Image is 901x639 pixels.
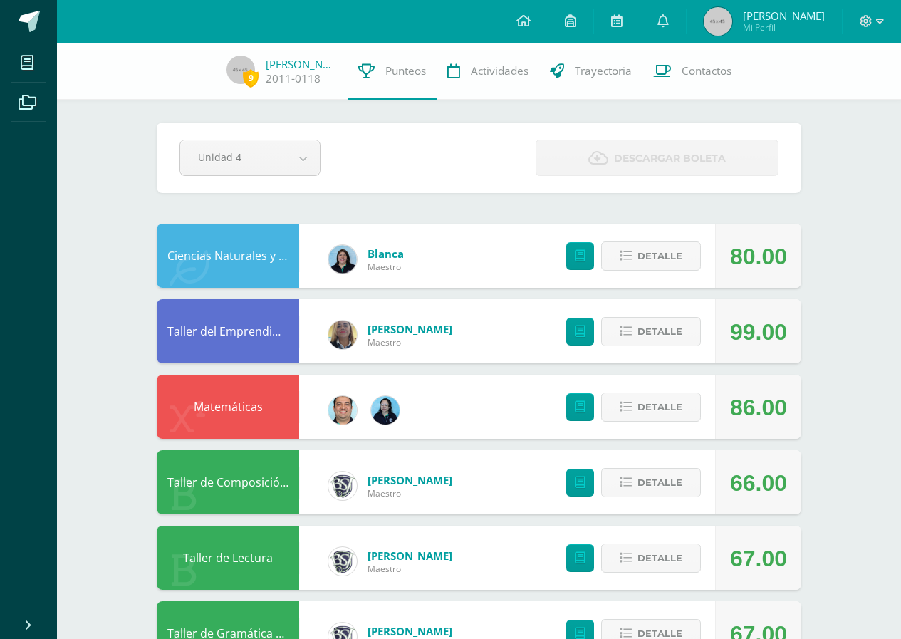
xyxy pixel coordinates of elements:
[368,473,452,487] a: [PERSON_NAME]
[385,63,426,78] span: Punteos
[637,243,682,269] span: Detalle
[682,63,731,78] span: Contactos
[601,317,701,346] button: Detalle
[471,63,528,78] span: Actividades
[180,140,320,175] a: Unidad 4
[637,318,682,345] span: Detalle
[601,468,701,497] button: Detalle
[743,21,825,33] span: Mi Perfil
[328,321,357,349] img: c96224e79309de7917ae934cbb5c0b01.png
[730,300,787,364] div: 99.00
[704,7,732,36] img: 45x45
[368,246,404,261] a: Blanca
[328,547,357,576] img: ff9f30dcd6caddab7c2690c5a2c78218.png
[368,624,452,638] a: [PERSON_NAME]
[601,241,701,271] button: Detalle
[637,545,682,571] span: Detalle
[368,336,452,348] span: Maestro
[157,450,299,514] div: Taller de Composición y Redacción
[601,544,701,573] button: Detalle
[266,57,337,71] a: [PERSON_NAME]
[348,43,437,100] a: Punteos
[368,261,404,273] span: Maestro
[743,9,825,23] span: [PERSON_NAME]
[730,224,787,289] div: 80.00
[371,396,400,425] img: ed95eabce992783372cd1b1830771598.png
[637,469,682,496] span: Detalle
[368,487,452,499] span: Maestro
[243,69,259,87] span: 9
[368,322,452,336] a: [PERSON_NAME]
[157,375,299,439] div: Matemáticas
[730,375,787,440] div: 86.00
[368,563,452,575] span: Maestro
[575,63,632,78] span: Trayectoria
[614,141,726,176] span: Descargar boleta
[642,43,742,100] a: Contactos
[266,71,321,86] a: 2011-0118
[328,245,357,274] img: 6df1b4a1ab8e0111982930b53d21c0fa.png
[328,472,357,500] img: ff9f30dcd6caddab7c2690c5a2c78218.png
[601,393,701,422] button: Detalle
[226,56,255,84] img: 45x45
[730,526,787,591] div: 67.00
[328,396,357,425] img: 332fbdfa08b06637aa495b36705a9765.png
[368,549,452,563] a: [PERSON_NAME]
[730,451,787,515] div: 66.00
[157,299,299,363] div: Taller del Emprendimiento
[198,140,268,174] span: Unidad 4
[157,526,299,590] div: Taller de Lectura
[437,43,539,100] a: Actividades
[157,224,299,288] div: Ciencias Naturales y Lab
[539,43,642,100] a: Trayectoria
[637,394,682,420] span: Detalle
